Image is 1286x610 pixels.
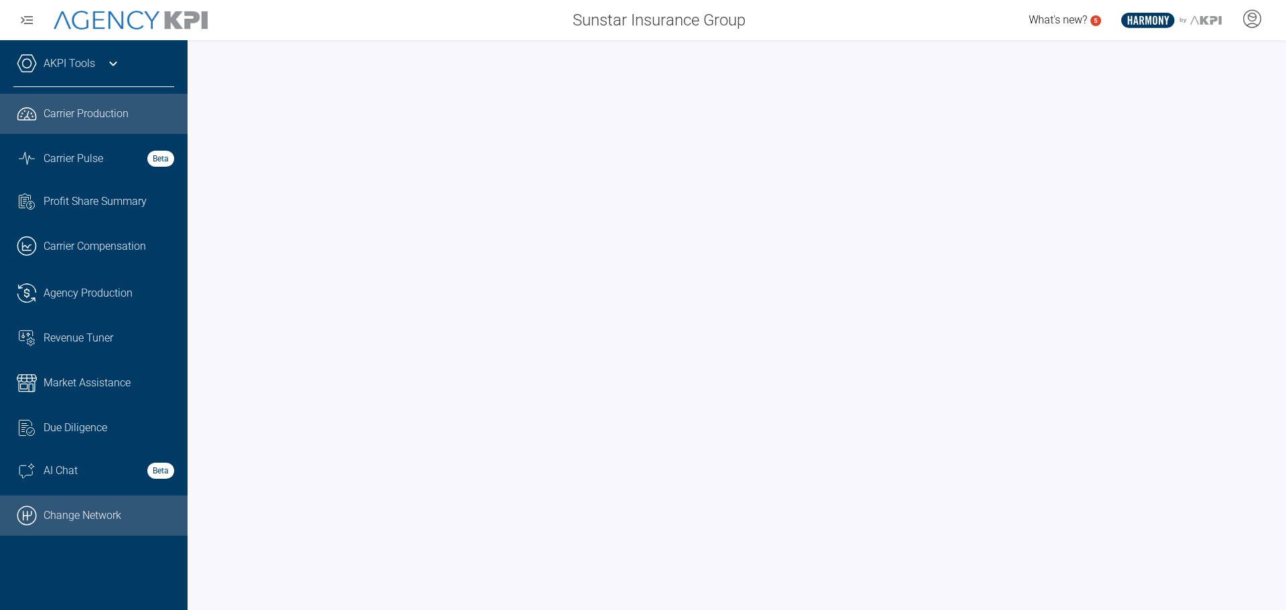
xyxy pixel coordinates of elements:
span: AI Chat [44,463,78,479]
span: Revenue Tuner [44,330,113,346]
span: Agency Production [44,285,133,301]
strong: Beta [147,151,174,167]
a: 5 [1090,15,1101,26]
span: Profit Share Summary [44,194,147,210]
span: Carrier Production [44,106,129,122]
span: Due Diligence [44,420,107,436]
img: AgencyKPI [54,11,208,30]
span: Carrier Pulse [44,151,103,167]
span: Market Assistance [44,375,131,391]
a: AKPI Tools [44,56,95,72]
span: Sunstar Insurance Group [573,8,745,32]
span: Carrier Compensation [44,238,146,254]
span: What's new? [1029,13,1087,26]
strong: Beta [147,463,174,479]
text: 5 [1094,17,1098,24]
